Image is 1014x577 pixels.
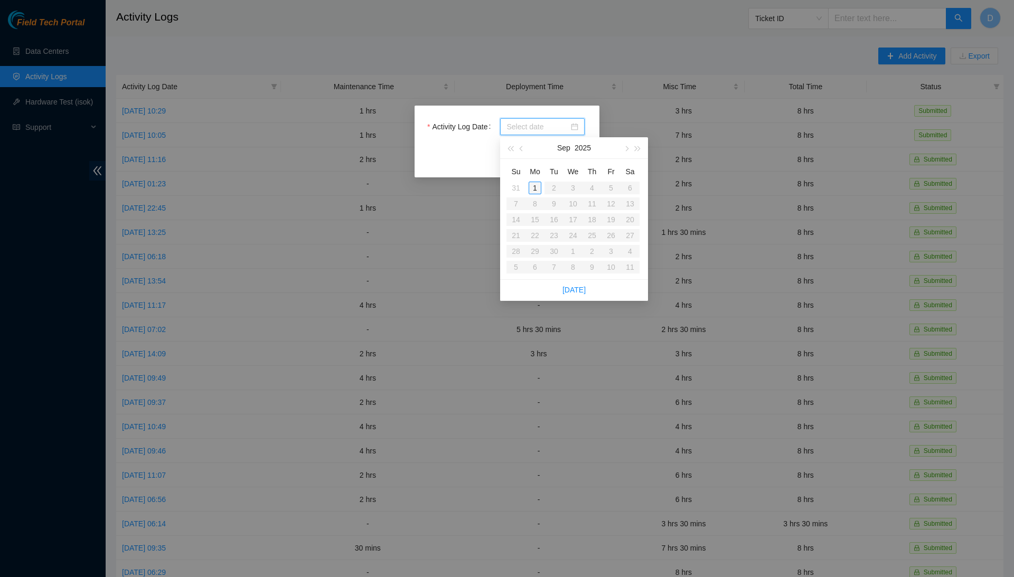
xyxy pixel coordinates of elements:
label: Activity Log Date [427,118,495,135]
div: 31 [510,182,522,194]
div: 1 [529,182,541,194]
td: 2025-08-31 [506,180,525,196]
th: Sa [621,163,640,180]
th: Fr [602,163,621,180]
th: Th [583,163,602,180]
a: [DATE] [562,286,586,294]
td: 2025-09-01 [525,180,544,196]
input: Activity Log Date [506,121,569,133]
th: Su [506,163,525,180]
button: Sep [557,137,570,158]
th: Tu [544,163,564,180]
th: Mo [525,163,544,180]
th: We [564,163,583,180]
button: 2025 [575,137,591,158]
